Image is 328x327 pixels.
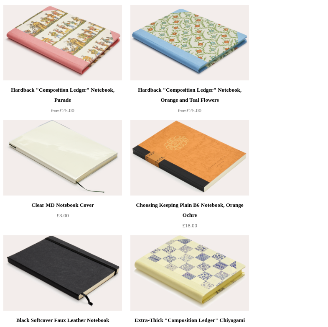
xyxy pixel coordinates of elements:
a: Choosing Keeping Plain B6 Notebook, Orange Ochre £18.00 [130,200,249,234]
a: Hardback "Composition Ledger" Notebook, Parade Hardback "Composition Ledger" Notebook, Parade [3,5,122,80]
a: Clear MD Notebook Cover £3.00 [3,200,122,234]
img: Black Softcover Faux Leather Notebook [3,235,122,311]
span: £3.00 [56,212,69,219]
img: Hardback "Composition Ledger" Notebook, Orange and Teal Flowers [130,5,249,80]
a: Extra-Thick "Composition Ledger" Chiyogami Notebook, Floral Chequered Extra-Thick "Composition Le... [130,235,249,311]
div: Hardback "Composition Ledger" Notebook, Parade [5,85,120,105]
img: Clear MD Notebook Cover [3,120,122,196]
span: £25.00 [178,107,201,113]
span: £25.00 [51,107,74,113]
a: Hardback "Composition Ledger" Notebook, Orange and Teal Flowers from£25.00 [130,85,249,119]
div: Choosing Keeping Plain B6 Notebook, Orange Ochre [132,200,247,220]
a: Hardback "Composition Ledger" Notebook, Parade from£25.00 [3,85,122,119]
div: Hardback "Composition Ledger" Notebook, Orange and Teal Flowers [132,85,247,105]
a: Black Softcover Faux Leather Notebook Black Softcover Faux Leather Notebook [3,235,122,311]
img: Choosing Keeping Plain B6 Notebook, Orange Ochre [130,120,249,196]
span: £18.00 [182,222,197,229]
span: from [178,108,186,113]
a: Hardback "Composition Ledger" Notebook, Orange and Teal Flowers Hardback "Composition Ledger" Not... [130,5,249,80]
span: from [51,108,59,113]
a: Choosing Keeping Plain B6 Notebook, Orange Ochre Choosing Keeping Plain B6 Notebook, Orange Ochre [130,120,249,196]
img: Hardback "Composition Ledger" Notebook, Parade [3,5,122,80]
div: Black Softcover Faux Leather Notebook [5,315,120,325]
div: Clear MD Notebook Cover [5,200,120,210]
a: Clear MD Notebook Cover Clear MD Notebook Cover [3,120,122,196]
img: Extra-Thick "Composition Ledger" Chiyogami Notebook, Floral Chequered [130,235,249,311]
